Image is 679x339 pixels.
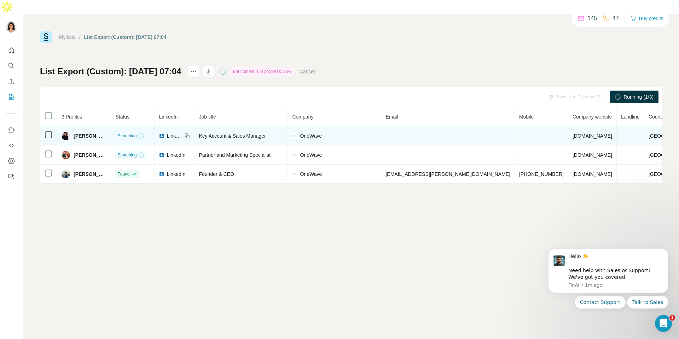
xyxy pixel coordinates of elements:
[300,68,315,75] button: Cancel
[385,114,398,120] span: Email
[573,152,612,158] span: [DOMAIN_NAME]
[292,171,298,177] img: company-logo
[167,151,185,159] span: LinkedIn
[199,171,234,177] span: Founder & CEO
[199,133,266,139] span: Key Account & Sales Manager
[167,171,185,178] span: LinkedIn
[159,171,164,177] img: LinkedIn logo
[199,152,270,158] span: Partner and Marketing Specialist
[385,171,510,177] span: [EMAIL_ADDRESS][PERSON_NAME][DOMAIN_NAME]
[188,66,199,77] button: actions
[573,171,612,177] span: [DOMAIN_NAME]
[159,133,164,139] img: LinkedIn logo
[621,114,640,120] span: Landline
[62,170,70,178] img: Avatar
[623,93,654,100] span: Running (1/3)
[79,34,81,41] li: /
[6,170,17,183] button: Feedback
[117,133,137,139] span: Searching
[292,114,313,120] span: Company
[6,44,17,57] button: Quick start
[587,14,597,23] p: 145
[573,114,612,120] span: Company website
[74,171,106,178] span: [PERSON_NAME]
[300,151,322,159] span: OneWave
[6,155,17,167] button: Dashboard
[62,132,70,140] img: Avatar
[6,123,17,136] button: Use Surfe on LinkedIn
[300,132,322,139] span: OneWave
[159,114,178,120] span: LinkedIn
[613,14,619,23] p: 47
[292,133,298,139] img: company-logo
[59,34,76,40] a: My lists
[6,75,17,88] button: Enrich CSV
[6,91,17,103] button: My lists
[300,171,322,178] span: OneWave
[159,152,164,158] img: LinkedIn logo
[62,151,70,159] img: Avatar
[649,114,666,120] span: Country
[519,171,564,177] span: [PHONE_NUMBER]
[199,114,216,120] span: Job title
[74,151,106,159] span: [PERSON_NAME]
[631,13,663,23] button: Buy credits
[74,132,106,139] span: [PERSON_NAME]
[117,152,137,158] span: Searching
[655,315,672,332] iframe: Intercom live chat
[538,242,679,313] iframe: Intercom notifications message
[40,31,52,43] img: Surfe Logo
[6,21,17,33] img: Avatar
[519,114,534,120] span: Mobile
[40,66,181,77] h1: List Export (Custom): [DATE] 07:04
[115,114,129,120] span: Status
[231,67,294,76] div: Enrichment is in progress: 33%
[62,114,82,120] span: 3 Profiles
[573,133,612,139] span: [DOMAIN_NAME]
[292,152,298,158] img: company-logo
[117,171,129,177] span: Found
[6,59,17,72] button: Search
[669,315,675,321] span: 1
[6,139,17,152] button: Use Surfe API
[167,132,182,139] span: LinkedIn
[84,34,167,41] div: List Export (Custom): [DATE] 07:04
